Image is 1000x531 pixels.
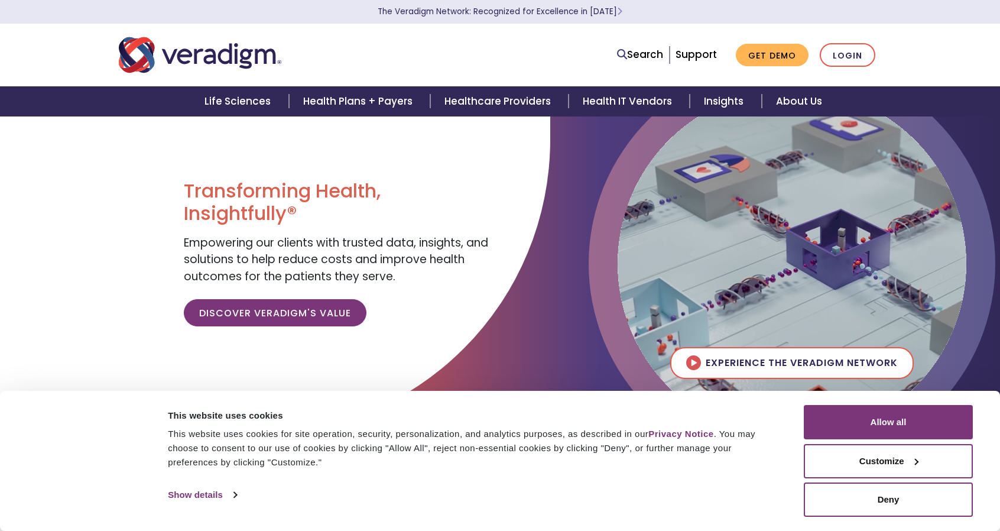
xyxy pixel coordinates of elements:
a: About Us [762,86,836,116]
a: Healthcare Providers [430,86,569,116]
button: Deny [804,483,973,517]
div: This website uses cookies [168,409,777,423]
a: Insights [690,86,761,116]
a: Discover Veradigm's Value [184,299,366,326]
div: This website uses cookies for site operation, security, personalization, and analytics purposes, ... [168,427,777,470]
a: Privacy Notice [648,429,713,439]
span: Learn More [617,6,622,17]
button: Allow all [804,405,973,439]
a: Show details [168,486,236,504]
h1: Transforming Health, Insightfully® [184,180,491,225]
button: Customize [804,444,973,478]
img: Veradigm logo [119,35,281,75]
a: Support [676,47,717,61]
a: Search [617,47,663,63]
a: Health Plans + Payers [289,86,430,116]
a: Login [820,43,875,67]
a: Life Sciences [190,86,288,116]
a: Get Demo [736,44,809,67]
a: Health IT Vendors [569,86,690,116]
span: Empowering our clients with trusted data, insights, and solutions to help reduce costs and improv... [184,235,488,284]
a: The Veradigm Network: Recognized for Excellence in [DATE]Learn More [378,6,622,17]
